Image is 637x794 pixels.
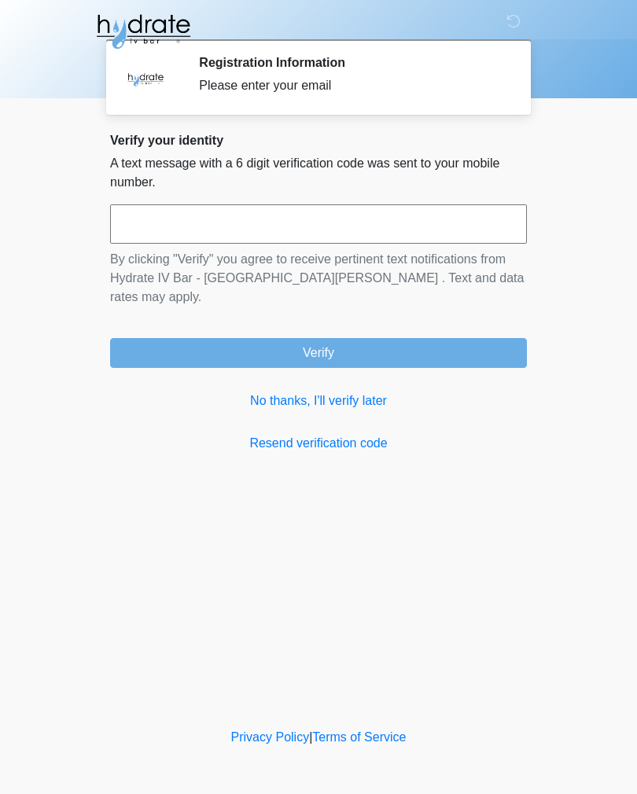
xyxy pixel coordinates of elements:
[110,391,527,410] a: No thanks, I'll verify later
[110,133,527,148] h2: Verify your identity
[122,55,169,102] img: Agent Avatar
[94,12,192,51] img: Hydrate IV Bar - Fort Collins Logo
[110,154,527,192] p: A text message with a 6 digit verification code was sent to your mobile number.
[199,76,503,95] div: Please enter your email
[110,338,527,368] button: Verify
[312,730,406,744] a: Terms of Service
[110,434,527,453] a: Resend verification code
[309,730,312,744] a: |
[110,250,527,307] p: By clicking "Verify" you agree to receive pertinent text notifications from Hydrate IV Bar - [GEO...
[231,730,310,744] a: Privacy Policy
